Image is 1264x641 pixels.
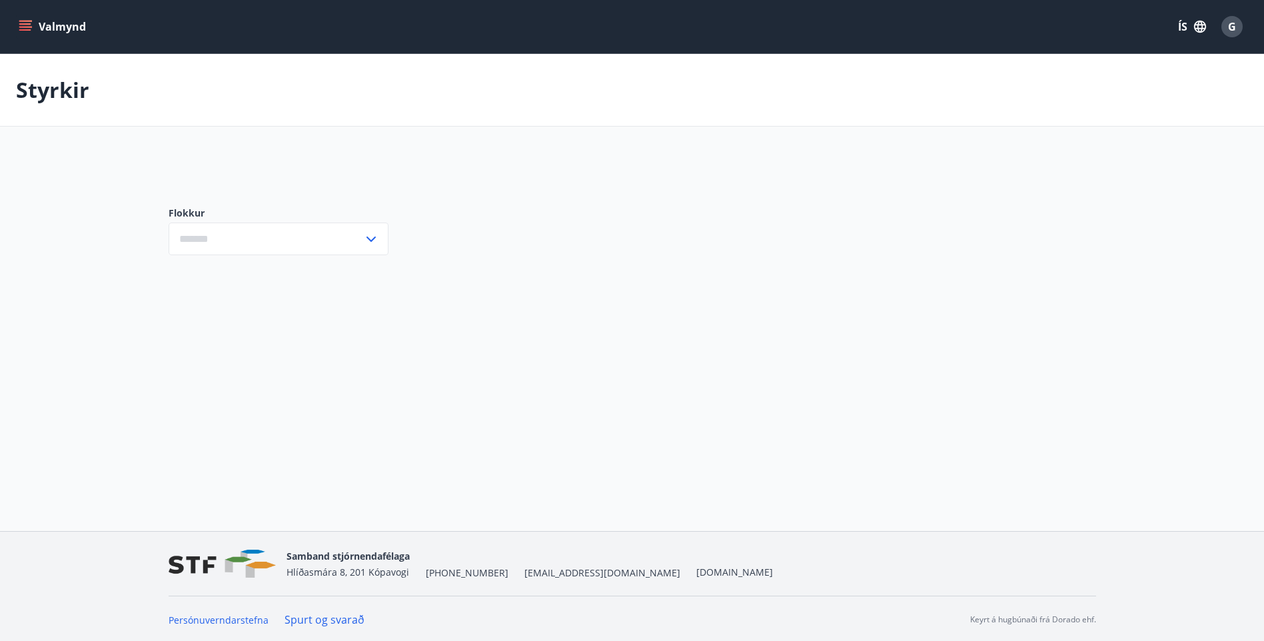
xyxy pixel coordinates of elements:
span: G [1228,19,1236,34]
a: Persónuverndarstefna [169,614,269,626]
span: Samband stjórnendafélaga [287,550,410,562]
button: ÍS [1171,15,1213,39]
a: [DOMAIN_NAME] [696,566,773,578]
p: Keyrt á hugbúnaði frá Dorado ehf. [970,614,1096,626]
p: Styrkir [16,75,89,105]
span: Hlíðasmára 8, 201 Kópavogi [287,566,409,578]
label: Flokkur [169,207,388,220]
img: vjCaq2fThgY3EUYqSgpjEiBg6WP39ov69hlhuPVN.png [169,550,276,578]
span: [EMAIL_ADDRESS][DOMAIN_NAME] [524,566,680,580]
a: Spurt og svarað [285,612,364,627]
button: G [1216,11,1248,43]
span: [PHONE_NUMBER] [426,566,508,580]
button: menu [16,15,91,39]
